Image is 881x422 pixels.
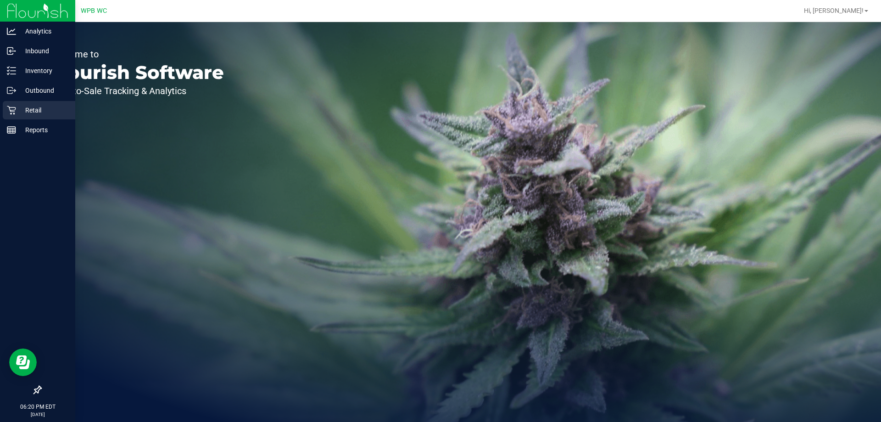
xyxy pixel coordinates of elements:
[7,125,16,135] inline-svg: Reports
[16,124,71,135] p: Reports
[804,7,864,14] span: Hi, [PERSON_NAME]!
[50,63,224,82] p: Flourish Software
[16,85,71,96] p: Outbound
[81,7,107,15] span: WPB WC
[7,66,16,75] inline-svg: Inventory
[7,27,16,36] inline-svg: Analytics
[50,50,224,59] p: Welcome to
[50,86,224,96] p: Seed-to-Sale Tracking & Analytics
[9,349,37,376] iframe: Resource center
[7,86,16,95] inline-svg: Outbound
[7,46,16,56] inline-svg: Inbound
[16,45,71,56] p: Inbound
[16,26,71,37] p: Analytics
[7,106,16,115] inline-svg: Retail
[4,403,71,411] p: 06:20 PM EDT
[16,65,71,76] p: Inventory
[4,411,71,418] p: [DATE]
[16,105,71,116] p: Retail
